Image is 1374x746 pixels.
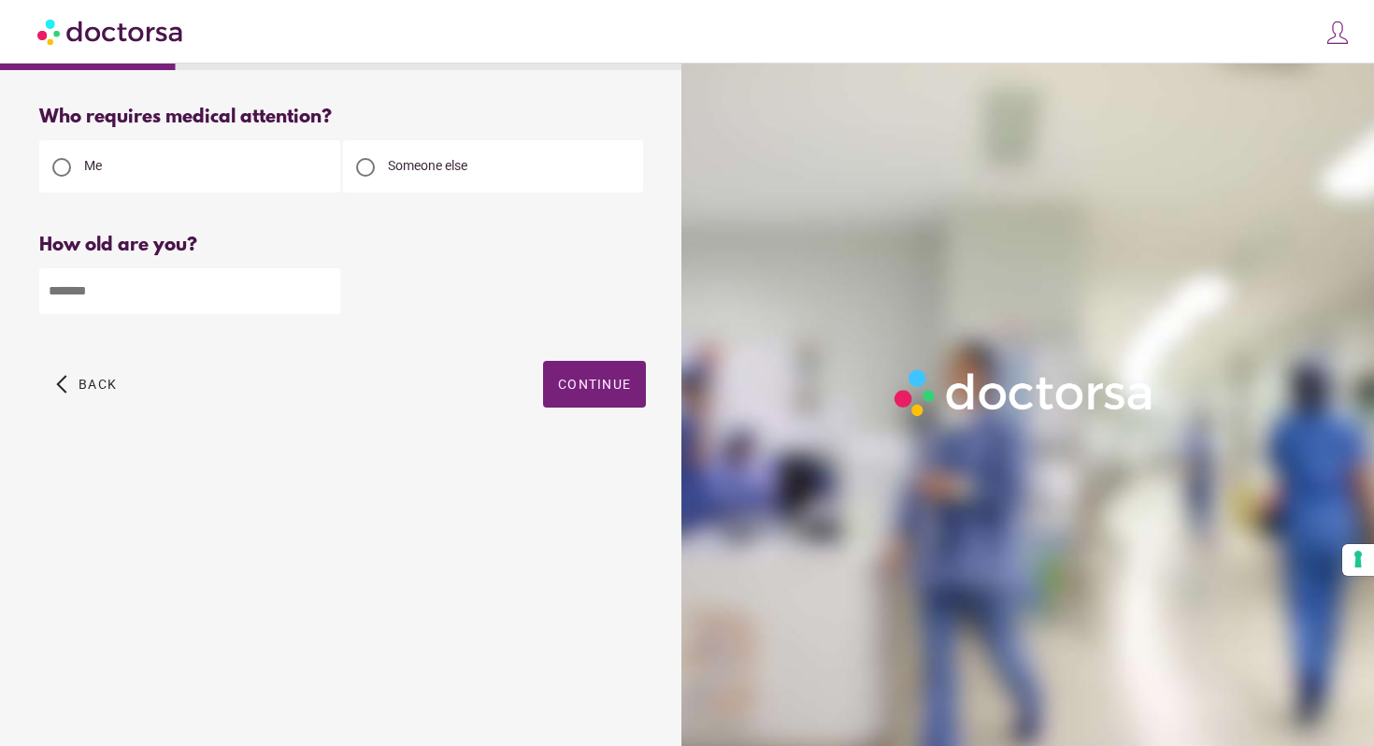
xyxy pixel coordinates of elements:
[1324,20,1351,46] img: icons8-customer-100.png
[84,158,102,173] span: Me
[39,107,646,128] div: Who requires medical attention?
[49,361,124,408] button: arrow_back_ios Back
[1342,544,1374,576] button: Your consent preferences for tracking technologies
[558,377,631,392] span: Continue
[543,361,646,408] button: Continue
[79,377,117,392] span: Back
[37,10,185,52] img: Doctorsa.com
[388,158,467,173] span: Someone else
[39,235,646,256] div: How old are you?
[887,362,1162,423] img: Logo-Doctorsa-trans-White-partial-flat.png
